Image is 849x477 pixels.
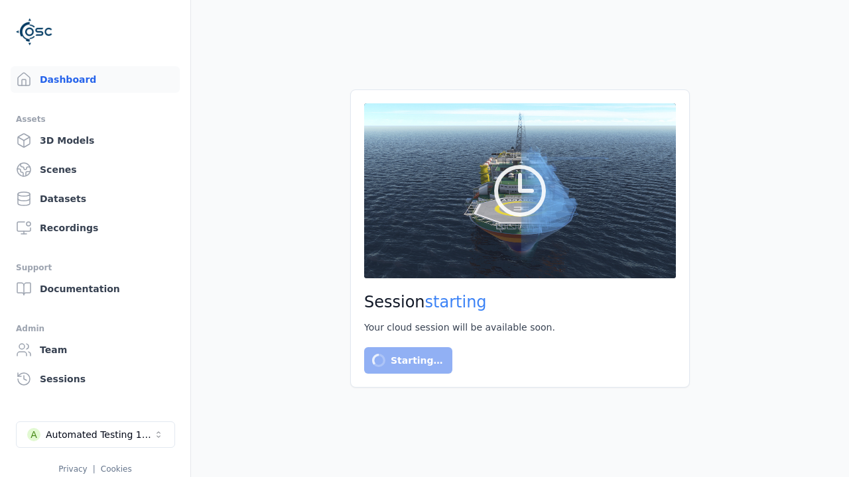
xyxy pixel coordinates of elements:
[58,464,87,474] a: Privacy
[11,366,180,392] a: Sessions
[11,337,180,363] a: Team
[364,347,452,374] button: Starting…
[16,13,53,50] img: Logo
[46,428,153,441] div: Automated Testing 1 - Playwright
[11,276,180,302] a: Documentation
[11,66,180,93] a: Dashboard
[16,321,174,337] div: Admin
[16,111,174,127] div: Assets
[425,293,487,311] span: starting
[101,464,132,474] a: Cookies
[11,127,180,154] a: 3D Models
[27,428,40,441] div: A
[11,185,180,212] a: Datasets
[93,464,96,474] span: |
[11,156,180,183] a: Scenes
[16,421,175,448] button: Select a workspace
[16,260,174,276] div: Support
[364,321,676,334] div: Your cloud session will be available soon.
[11,215,180,241] a: Recordings
[364,291,676,313] h2: Session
